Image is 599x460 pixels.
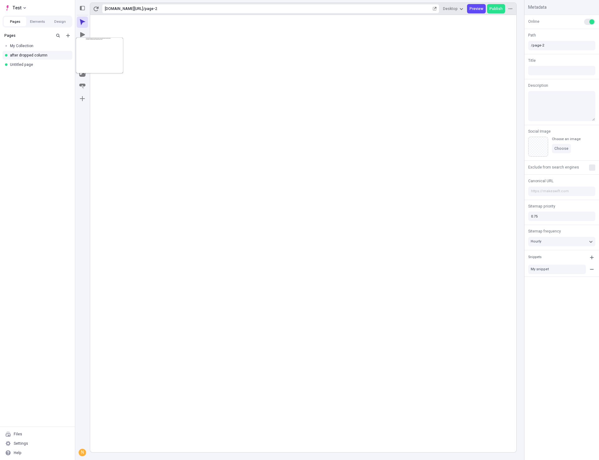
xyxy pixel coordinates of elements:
span: Publish [489,6,503,11]
div: after dropped column [10,53,67,58]
button: Elements [26,17,49,26]
span: Sitemap priority [528,203,555,209]
button: Select site [2,3,28,12]
div: page-2 [145,6,431,11]
button: Hourly [528,237,595,246]
div: Files [14,432,22,437]
button: Image [77,68,88,79]
span: Preview [470,6,483,11]
div: / [143,6,145,11]
div: Untitled page [10,62,67,67]
span: Sitemap frequency [528,228,561,234]
span: Hourly [531,239,541,244]
img: Page Thumbnail [76,38,123,73]
input: https://makeswift.com [528,187,595,196]
span: Online [528,19,539,24]
div: N [79,449,85,456]
div: Help [14,450,22,455]
span: Exclude from search engines [528,164,579,170]
span: Social Image [528,129,551,134]
span: Canonical URL [528,178,553,184]
span: Description [528,83,548,88]
button: Button [77,81,88,92]
button: Preview [467,4,486,13]
span: Path [528,32,536,38]
button: Choose [552,144,571,153]
div: [URL][DOMAIN_NAME] [105,6,143,11]
span: Choose [554,146,568,151]
span: Test [12,4,22,12]
div: Choose an image [552,137,581,141]
button: Pages [4,17,26,26]
button: My snippet [528,265,586,274]
div: Snippets [528,255,542,260]
span: Desktop [443,6,458,11]
button: Add new [64,32,72,39]
button: Desktop [441,4,466,13]
div: My Collection [10,43,67,48]
div: Settings [14,441,28,446]
button: Publish [487,4,505,13]
div: Pages [4,33,52,38]
span: Title [528,58,536,63]
button: Design [49,17,71,26]
div: My snippet [531,267,583,272]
